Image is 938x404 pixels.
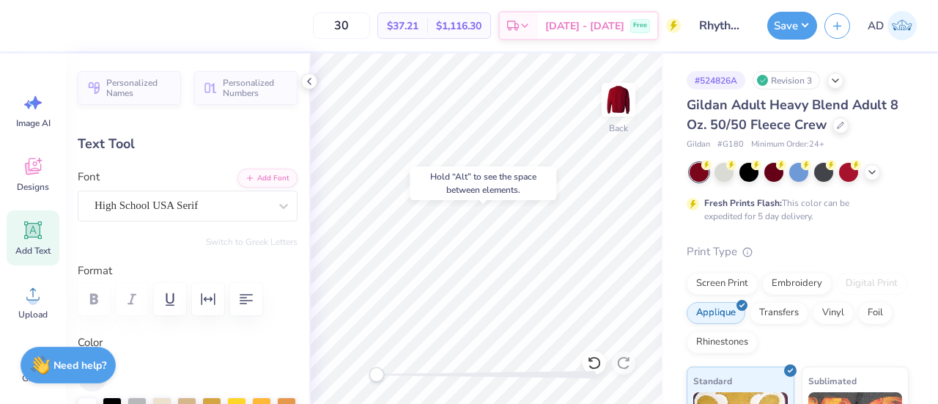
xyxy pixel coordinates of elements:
input: Untitled Design [688,11,760,40]
strong: Need help? [53,359,106,372]
span: $1,116.30 [436,18,481,34]
span: Personalized Numbers [223,78,289,98]
span: # G180 [717,139,744,151]
button: Switch to Greek Letters [206,236,298,248]
div: Text Tool [78,134,298,154]
span: Upload [18,309,48,320]
div: Transfers [750,302,808,324]
button: Add Font [237,169,298,188]
span: [DATE] - [DATE] [545,18,624,34]
div: Accessibility label [369,367,384,382]
div: Applique [687,302,745,324]
span: Gildan Adult Heavy Blend Adult 8 Oz. 50/50 Fleece Crew [687,96,898,133]
span: Personalized Names [106,78,172,98]
label: Color [78,334,298,351]
div: Screen Print [687,273,758,295]
a: AD [861,11,923,40]
img: Ava Dee [887,11,917,40]
button: Personalized Numbers [194,71,298,105]
label: Format [78,262,298,279]
strong: Fresh Prints Flash: [704,197,782,209]
span: Standard [693,373,732,389]
div: # 524826A [687,71,745,89]
span: Minimum Order: 24 + [751,139,824,151]
div: Embroidery [762,273,832,295]
div: Digital Print [836,273,907,295]
span: $37.21 [387,18,418,34]
input: – – [313,12,370,39]
label: Font [78,169,100,186]
div: Hold “Alt” to see the space between elements. [410,166,556,200]
span: Sublimated [808,373,857,389]
div: This color can be expedited for 5 day delivery. [704,197,885,223]
span: AD [868,18,884,34]
div: Foil [858,302,893,324]
div: Back [609,122,628,135]
div: Print Type [687,243,909,260]
div: Revision 3 [753,71,820,89]
span: Free [633,21,647,31]
button: Personalized Names [78,71,181,105]
button: Save [767,12,817,40]
span: Image AI [16,117,51,129]
span: Add Text [15,245,51,257]
div: Rhinestones [687,331,758,353]
span: Gildan [687,139,710,151]
img: Back [604,85,633,114]
div: Vinyl [813,302,854,324]
span: Designs [17,181,49,193]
